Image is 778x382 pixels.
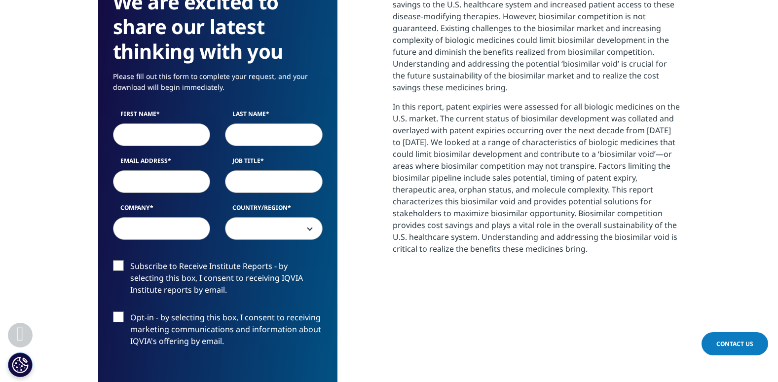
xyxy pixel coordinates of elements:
a: Contact Us [702,332,768,355]
label: Opt-in - by selecting this box, I consent to receiving marketing communications and information a... [113,311,323,352]
button: Cookies Settings [8,352,33,377]
label: Last Name [225,110,323,123]
label: Job Title [225,156,323,170]
label: Email Address [113,156,211,170]
label: Country/Region [225,203,323,217]
label: First Name [113,110,211,123]
p: In this report, patent expiries were assessed for all biologic medicines on the U.S. market. The ... [393,101,680,262]
span: Contact Us [716,340,753,348]
p: Please fill out this form to complete your request, and your download will begin immediately. [113,71,323,100]
label: Company [113,203,211,217]
label: Subscribe to Receive Institute Reports - by selecting this box, I consent to receiving IQVIA Inst... [113,260,323,301]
